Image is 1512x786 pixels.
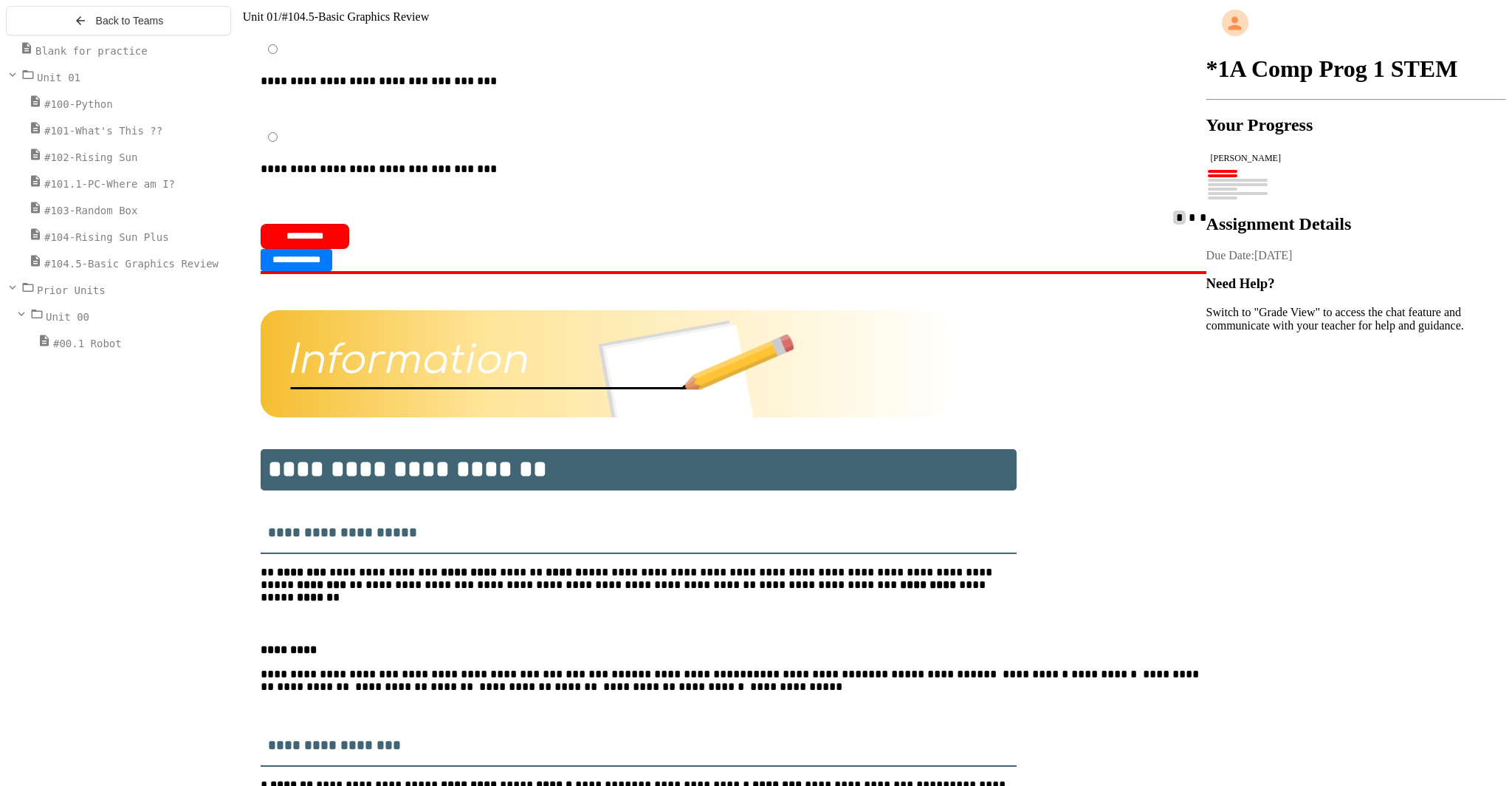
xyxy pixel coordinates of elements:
[1206,115,1506,135] h2: Your Progress
[53,338,122,349] span: #00.1 Robot
[44,125,162,137] span: #101-What's This ??
[44,98,113,110] span: #100-Python
[44,205,137,216] span: #103-Random Box
[1211,153,1502,164] div: [PERSON_NAME]
[44,151,137,163] span: #102-Rising Sun
[37,284,106,296] span: Prior Units
[44,231,169,243] span: #104-Rising Sun Plus
[282,10,430,23] span: #104.5-Basic Graphics Review
[1206,306,1506,332] p: Switch to "Grade View" to access the chat feature and communicate with your teacher for help and ...
[44,178,175,190] span: #101.1-PC-Where am I?
[6,6,231,35] button: Back to Teams
[1206,6,1506,40] div: My Account
[96,15,164,27] span: Back to Teams
[278,10,281,23] span: /
[37,72,80,83] span: Unit 01
[1254,249,1293,262] span: [DATE]
[243,10,278,23] span: Unit 01
[44,258,219,270] span: #104.5-Basic Graphics Review
[1206,55,1506,83] h1: *1A Comp Prog 1 STEM
[46,311,89,323] span: Unit 00
[1206,249,1254,262] span: Due Date:
[35,45,148,57] span: Blank for practice
[1206,276,1506,292] h3: Need Help?
[1206,214,1506,234] h2: Assignment Details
